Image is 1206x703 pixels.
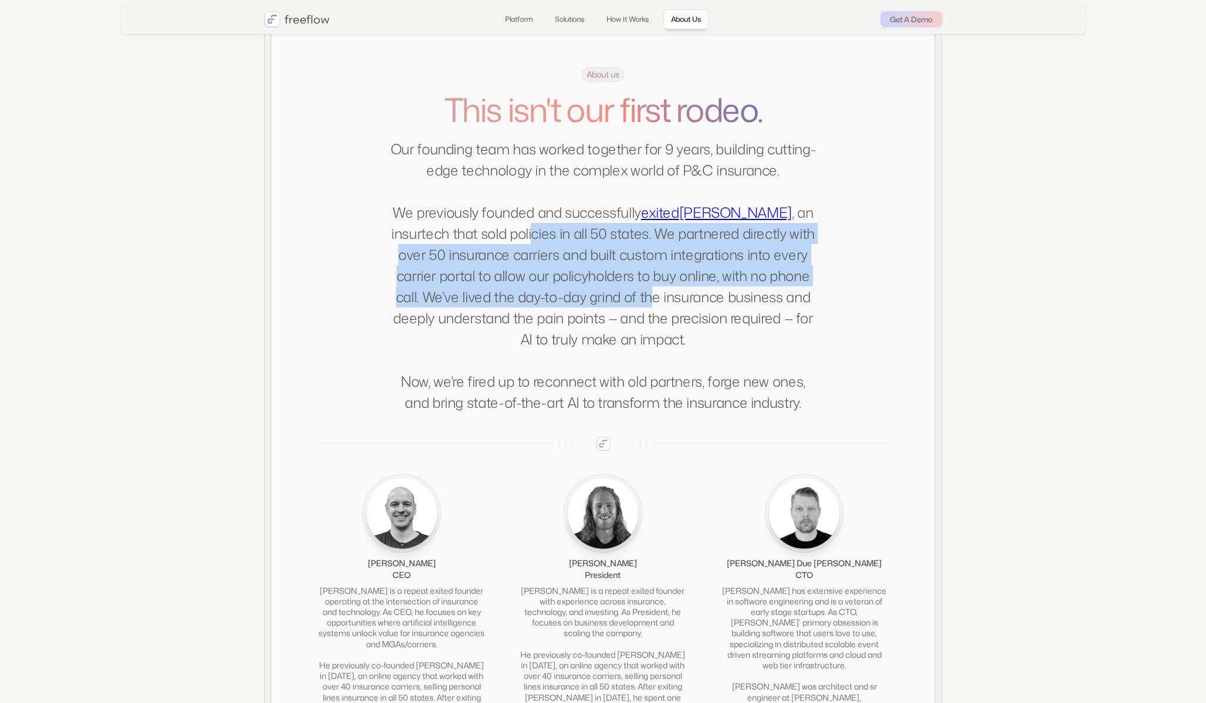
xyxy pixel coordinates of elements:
[582,67,624,82] span: About us
[569,557,637,569] div: [PERSON_NAME]
[497,9,540,29] a: Platform
[641,202,679,222] a: exited
[547,9,592,29] a: Solutions
[368,557,436,569] div: [PERSON_NAME]
[880,11,942,28] a: Get A Demo
[663,9,708,29] a: About Us
[795,569,813,581] div: CTO
[392,569,411,581] div: CEO
[389,138,817,413] p: Our founding team has worked together for 9 years, building cutting-edge technology in the comple...
[585,569,621,581] div: President
[599,9,656,29] a: How It Works
[679,202,792,222] a: [PERSON_NAME]
[389,91,817,129] h1: This isn't our first rodeo.
[264,11,330,28] a: home
[727,557,882,569] div: [PERSON_NAME] Due [PERSON_NAME]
